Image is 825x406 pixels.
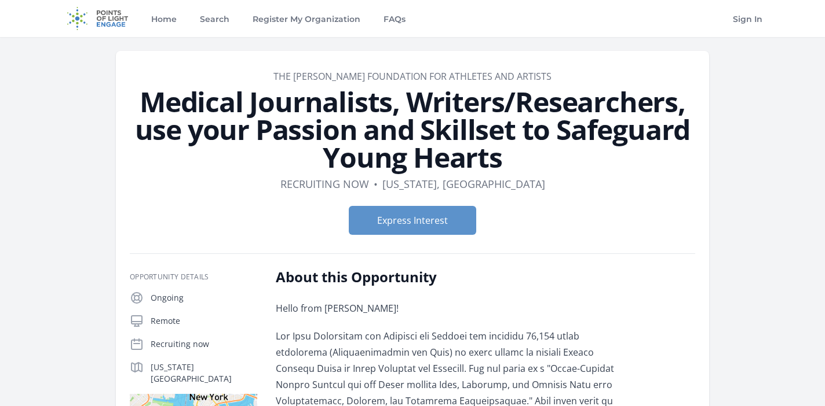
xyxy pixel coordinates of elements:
p: Recruiting now [151,338,257,350]
button: Express Interest [349,206,476,235]
h2: About this Opportunity [276,268,615,286]
div: • [374,176,378,192]
a: The [PERSON_NAME] Foundation for Athletes and Artists [273,70,552,83]
p: Remote [151,315,257,327]
p: Ongoing [151,292,257,304]
dd: Recruiting now [280,176,369,192]
p: Hello from [PERSON_NAME]! [276,300,615,316]
h3: Opportunity Details [130,272,257,282]
h1: Medical Journalists, Writers/Researchers, use your Passion and Skillset to Safeguard Young Hearts [130,88,695,171]
p: [US_STATE][GEOGRAPHIC_DATA] [151,361,257,385]
dd: [US_STATE], [GEOGRAPHIC_DATA] [382,176,545,192]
